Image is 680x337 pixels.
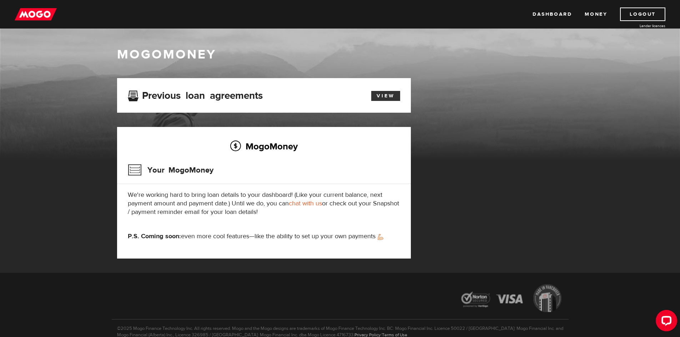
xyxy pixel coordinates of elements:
iframe: LiveChat chat widget [650,307,680,337]
img: mogo_logo-11ee424be714fa7cbb0f0f49df9e16ec.png [15,7,57,21]
a: Lender licences [612,23,665,29]
strong: P.S. Coming soon: [128,232,181,240]
a: View [371,91,400,101]
a: Logout [620,7,665,21]
h1: MogoMoney [117,47,563,62]
img: legal-icons-92a2ffecb4d32d839781d1b4e4802d7b.png [454,279,569,319]
h2: MogoMoney [128,139,400,154]
p: We're working hard to bring loan details to your dashboard! (Like your current balance, next paym... [128,191,400,216]
a: Dashboard [533,7,572,21]
a: Money [585,7,607,21]
h3: Your MogoMoney [128,161,213,179]
a: chat with us [289,199,322,208]
h3: Previous loan agreements [128,90,263,99]
img: strong arm emoji [378,234,383,240]
p: even more cool features—like the ability to set up your own payments [128,232,400,241]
